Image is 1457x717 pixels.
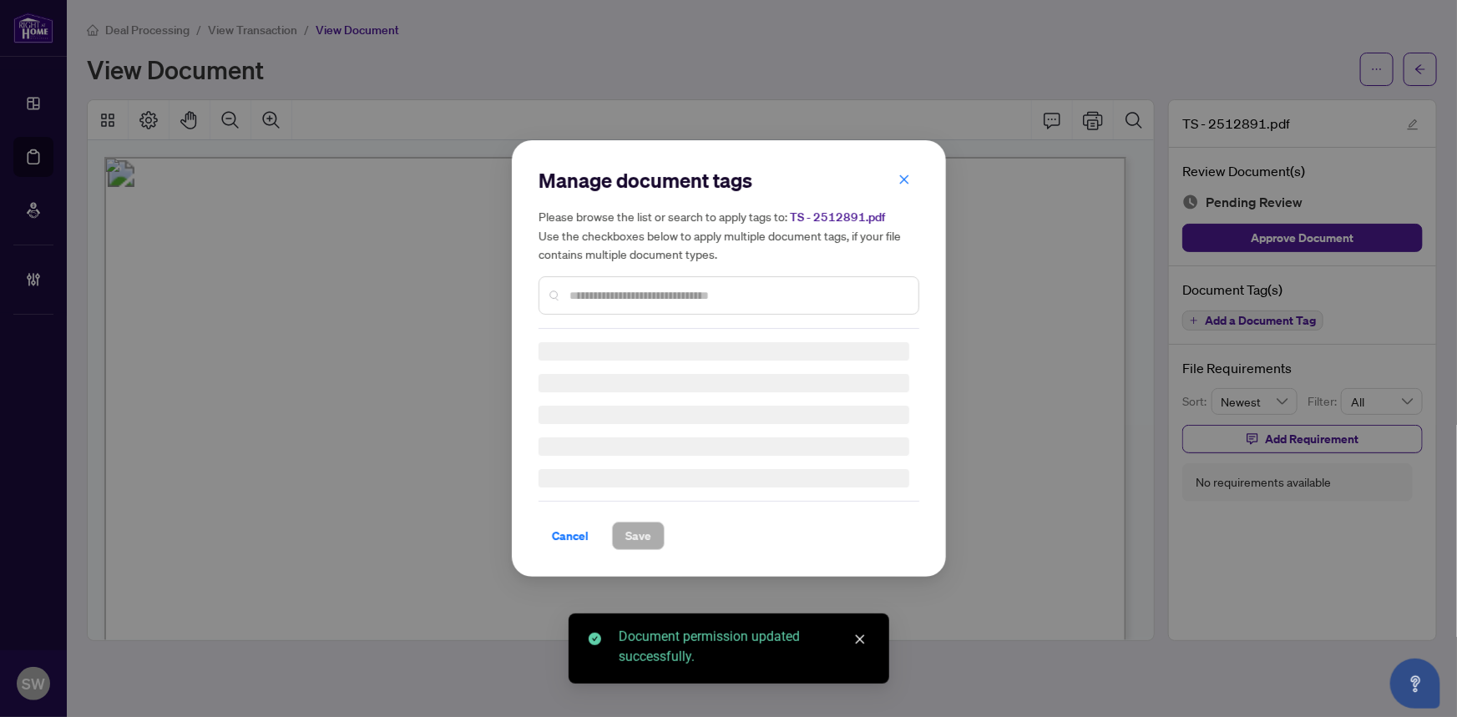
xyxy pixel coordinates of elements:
span: close [898,174,910,185]
span: close [854,634,866,645]
button: Cancel [539,522,602,550]
span: Cancel [552,523,589,549]
a: Close [851,630,869,649]
button: Open asap [1390,659,1440,709]
h5: Please browse the list or search to apply tags to: Use the checkboxes below to apply multiple doc... [539,207,919,263]
span: TS - 2512891.pdf [790,210,885,225]
div: Document permission updated successfully. [619,627,869,667]
span: check-circle [589,633,601,645]
button: Save [612,522,665,550]
h2: Manage document tags [539,167,919,194]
